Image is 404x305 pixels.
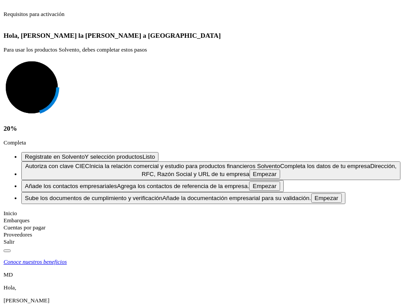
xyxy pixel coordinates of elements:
[162,195,311,201] span: Añade la documentación empresarial para su validación.
[4,224,46,231] a: Cuentas por pagar
[4,217,400,224] div: Embarques
[4,258,67,265] p: Conoce nuestros beneficios
[117,183,249,189] span: Agrega los contactos de referencia de la empresa.
[4,297,400,304] p: MARIA DENISE SALGADO
[25,153,85,160] span: Registrate en Solvento
[4,238,400,245] div: Salir
[21,161,400,180] button: Autoriza con clave CIECInicia la relación comercial y estudio para productos financieros Solvento...
[311,193,342,203] button: Empezar
[25,183,117,189] span: Añade los contactos empresariales
[21,192,345,204] button: Sube los documentos de cumplimiento y verificaciónAñade la documentación empresarial para su vali...
[249,181,280,191] button: Empezar
[4,124,400,132] h3: 20%
[4,217,29,224] a: Embarques
[4,271,13,278] span: MD
[4,210,400,217] div: Inicio
[4,210,17,217] a: Inicio
[4,46,400,53] p: Para usar los productos Solvento, debes completar estos pasos
[4,284,400,291] p: Hola,
[253,183,276,189] span: Empezar
[4,139,400,146] p: Completa
[250,169,280,179] button: Empezar
[315,195,338,201] span: Empezar
[25,195,162,201] span: Sube los documentos de cumplimiento y verificación
[25,163,89,169] span: Autoriza con clave CIEC
[4,224,400,231] div: Cuentas por pagar
[280,163,370,169] span: Completa los datos de tu empresa
[4,231,400,238] div: Proveedores
[4,4,400,25] div: Requisitos para activación
[85,153,143,160] span: Y selección productos
[253,171,277,177] span: Empezar
[21,152,158,161] button: Registrate en SolventoY selección productosListo
[4,238,15,245] a: Salir
[143,153,155,160] span: Listo
[4,32,400,40] h3: Hola, [PERSON_NAME] la [PERSON_NAME] a [GEOGRAPHIC_DATA]
[21,180,284,192] button: Añade los contactos empresarialesAgrega los contactos de referencia de la empresa.Empezar
[142,163,396,177] span: Dirección, RFC, Razón Social y URL de tu empresa
[89,163,280,169] span: Inicia la relación comercial y estudio para productos financieros Solvento
[4,11,64,18] p: Requisitos para activación
[4,231,32,238] a: Proveedores
[4,258,400,265] a: Conoce nuestros beneficios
